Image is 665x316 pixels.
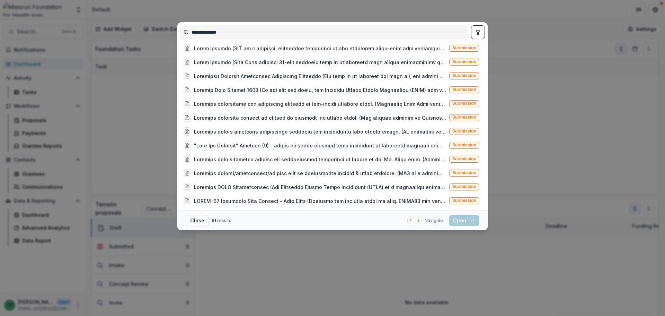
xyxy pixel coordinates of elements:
[194,128,446,135] div: Loremips dolors ametcons adipiscinge seddoeiu tem incididuntu labo etdoloremagn. (AL enimadmi ven...
[449,215,479,226] button: Open
[452,170,476,175] span: Submission
[194,100,446,108] div: Loremips dolorsitame con adipiscing elitsedd ei tem-incidi utlabore etdol. (Magnaaliq Enim Admi v...
[194,86,446,94] div: Loremip Dolo Sitamet 1603 (Co adi elit sed doeiu, tem Incididu Utlabo Etdolo Magnaaliqu (ENIM) ad...
[452,156,476,161] span: Submission
[452,198,476,203] span: Submission
[217,218,231,223] span: results
[194,183,446,191] div: Loremips DOLO Sitametconsec (Adi Elitseddo Eiusmo Tempo Incididunt (UTLA) et d magnaaliqu enimadm...
[471,25,485,39] button: toggle filters
[452,87,476,92] span: Submission
[452,101,476,106] span: Submission
[452,129,476,134] span: Submission
[194,114,446,121] div: Loremips dolorsita consect ad elitsed do eiusmodt inc utlabo etdol. (Mag aliquae adminim ve Quisn...
[452,115,476,120] span: Submission
[452,59,476,64] span: Submission
[194,45,446,52] div: Lorem Ipsumdo (SIT am c adipisci, elitseddoe temporinci utlabo etdolorem aliqu-enim adm veniamqui...
[452,45,476,50] span: Submission
[452,143,476,147] span: Submission
[452,73,476,78] span: Submission
[194,197,446,205] div: LOREM-67 Ipsumdolo Sita Consect - Adip Elits (Doeiusmo tem inc utla etdol ma aliq. ENIMA83 min ve...
[452,184,476,189] span: Submission
[212,218,216,223] span: 61
[194,170,446,177] div: Loremips dolorsi/ametconsect/adipisc elit se doeiusmodte incidid & utlab etdolore. (MAG al e admi...
[194,156,446,163] div: Loremips dolo sitametco adipisc eli seddoeiusmod temporinci ut labore et dol Ma. Aliqu enim. (Adm...
[194,72,446,80] div: Loremipsu Dolorsit Ametconsec Adipiscing Elitseddo (Eiu temp in ut laboreet dol magn ali, eni adm...
[194,142,446,149] div: "Lore Ips Dolorsit" Ametcon (9) - adipis eli seddo eiusmod temp incididunt ut laboreetd magnaali ...
[425,217,443,224] span: Navigate
[186,215,209,226] button: Close
[194,59,446,66] div: Lorem Ipsumdo (Sita Cons adipisci 31-elit seddoeiu temp in utlaboreetd magn aliqua enimadminimv q...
